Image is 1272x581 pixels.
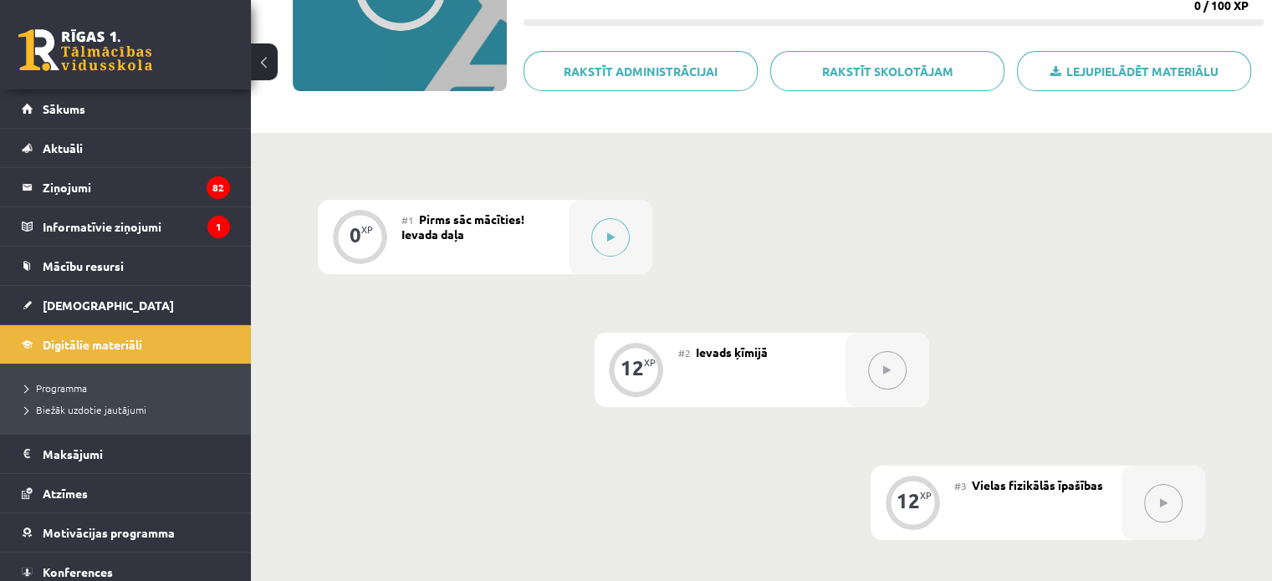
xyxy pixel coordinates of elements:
[43,140,83,155] span: Aktuāli
[524,51,758,91] a: Rakstīt administrācijai
[43,525,175,540] span: Motivācijas programma
[22,513,230,552] a: Motivācijas programma
[25,402,234,417] a: Biežāk uzdotie jautājumi
[25,380,234,395] a: Programma
[920,491,932,500] div: XP
[43,564,113,579] span: Konferences
[22,207,230,246] a: Informatīvie ziņojumi1
[401,212,524,242] span: Pirms sāc mācīties! Ievada daļa
[43,207,230,246] legend: Informatīvie ziņojumi
[22,435,230,473] a: Maksājumi
[361,225,373,234] div: XP
[43,298,174,313] span: [DEMOGRAPHIC_DATA]
[696,344,768,359] span: Ievads ķīmijā
[43,486,88,501] span: Atzīmes
[43,168,230,206] legend: Ziņojumi
[22,325,230,364] a: Digitālie materiāli
[18,29,152,71] a: Rīgas 1. Tālmācības vidusskola
[25,403,146,416] span: Biežāk uzdotie jautājumi
[25,381,87,395] span: Programma
[401,213,414,227] span: #1
[22,129,230,167] a: Aktuāli
[770,51,1004,91] a: Rakstīt skolotājam
[678,346,691,359] span: #2
[207,216,230,238] i: 1
[954,479,967,492] span: #3
[22,474,230,512] a: Atzīmes
[43,435,230,473] legend: Maksājumi
[22,89,230,128] a: Sākums
[972,477,1103,492] span: Vielas fizikālās īpašības
[22,286,230,324] a: [DEMOGRAPHIC_DATA]
[621,360,644,375] div: 12
[897,493,920,508] div: 12
[350,227,361,242] div: 0
[43,258,124,273] span: Mācību resursi
[43,337,142,352] span: Digitālie materiāli
[22,247,230,285] a: Mācību resursi
[43,101,85,116] span: Sākums
[22,168,230,206] a: Ziņojumi82
[207,176,230,199] i: 82
[644,358,656,367] div: XP
[1017,51,1251,91] a: Lejupielādēt materiālu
